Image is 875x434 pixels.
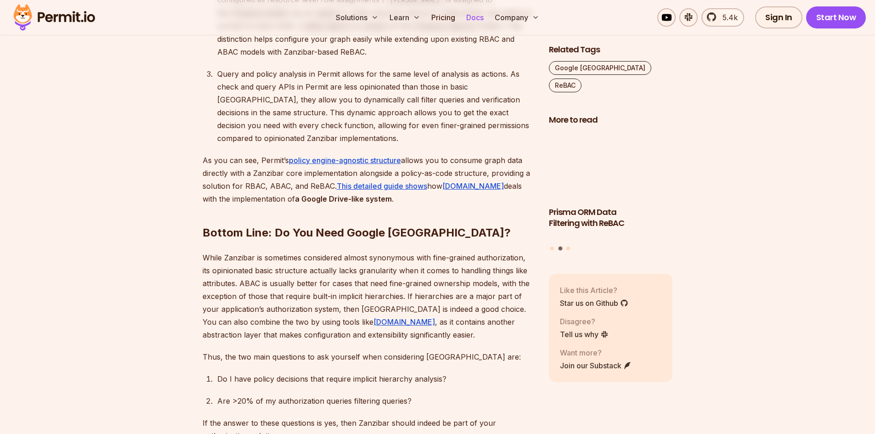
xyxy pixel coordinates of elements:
[560,316,609,327] p: Disagree?
[203,251,534,341] p: While Zanzibar is sometimes considered almost synonymous with fine-grained authorization, its opi...
[217,395,534,407] div: Are >20% of my authorization queries filtering queries?
[550,246,554,250] button: Go to slide 1
[217,372,534,385] div: Do I have policy decisions that require implicit hierarchy analysis?
[9,2,99,33] img: Permit logo
[701,8,744,27] a: 5.4k
[332,8,382,27] button: Solutions
[549,61,651,75] a: Google [GEOGRAPHIC_DATA]
[428,8,459,27] a: Pricing
[560,297,628,308] a: Star us on Github
[337,181,427,191] a: This detailed guide shows
[566,246,570,250] button: Go to slide 3
[549,206,673,229] h3: Prisma ORM Data Filtering with ReBAC
[549,79,581,92] a: ReBAC
[549,131,673,241] li: 2 of 3
[289,156,401,165] a: policy engine-agnostic structure
[806,6,866,28] a: Start Now
[549,114,673,126] h2: More to read
[560,360,632,371] a: Join our Substack
[549,131,673,201] img: Prisma ORM Data Filtering with ReBAC
[463,8,487,27] a: Docs
[549,44,673,56] h2: Related Tags
[203,350,534,363] p: Thus, the two main questions to ask yourself when considering [GEOGRAPHIC_DATA] are:
[442,181,504,191] a: [DOMAIN_NAME]
[386,8,424,27] button: Learn
[755,6,802,28] a: Sign In
[203,154,534,205] p: As you can see, Permit’s allows you to consume graph data directly with a Zanzibar core implement...
[549,131,673,252] div: Posts
[560,347,632,358] p: Want more?
[491,8,543,27] button: Company
[560,284,628,295] p: Like this Article?
[717,12,738,23] span: 5.4k
[373,317,435,327] a: [DOMAIN_NAME]
[203,189,534,240] h2: Bottom Line: Do You Need Google [GEOGRAPHIC_DATA]?
[217,68,534,145] div: Query and policy analysis in Permit allows for the same level of analysis as actions. As check an...
[295,194,392,203] strong: a Google Drive-like system
[560,328,609,339] a: Tell us why
[558,246,562,250] button: Go to slide 2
